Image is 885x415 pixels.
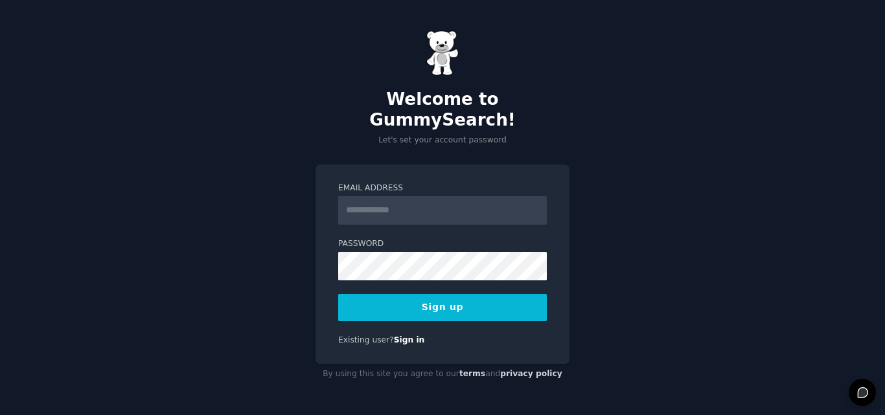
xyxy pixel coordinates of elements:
[394,335,425,344] a: Sign in
[316,135,569,146] p: Let's set your account password
[459,369,485,378] a: terms
[500,369,562,378] a: privacy policy
[338,335,394,344] span: Existing user?
[338,238,547,250] label: Password
[338,183,547,194] label: Email Address
[316,89,569,130] h2: Welcome to GummySearch!
[338,294,547,321] button: Sign up
[316,364,569,385] div: By using this site you agree to our and
[426,30,459,76] img: Gummy Bear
